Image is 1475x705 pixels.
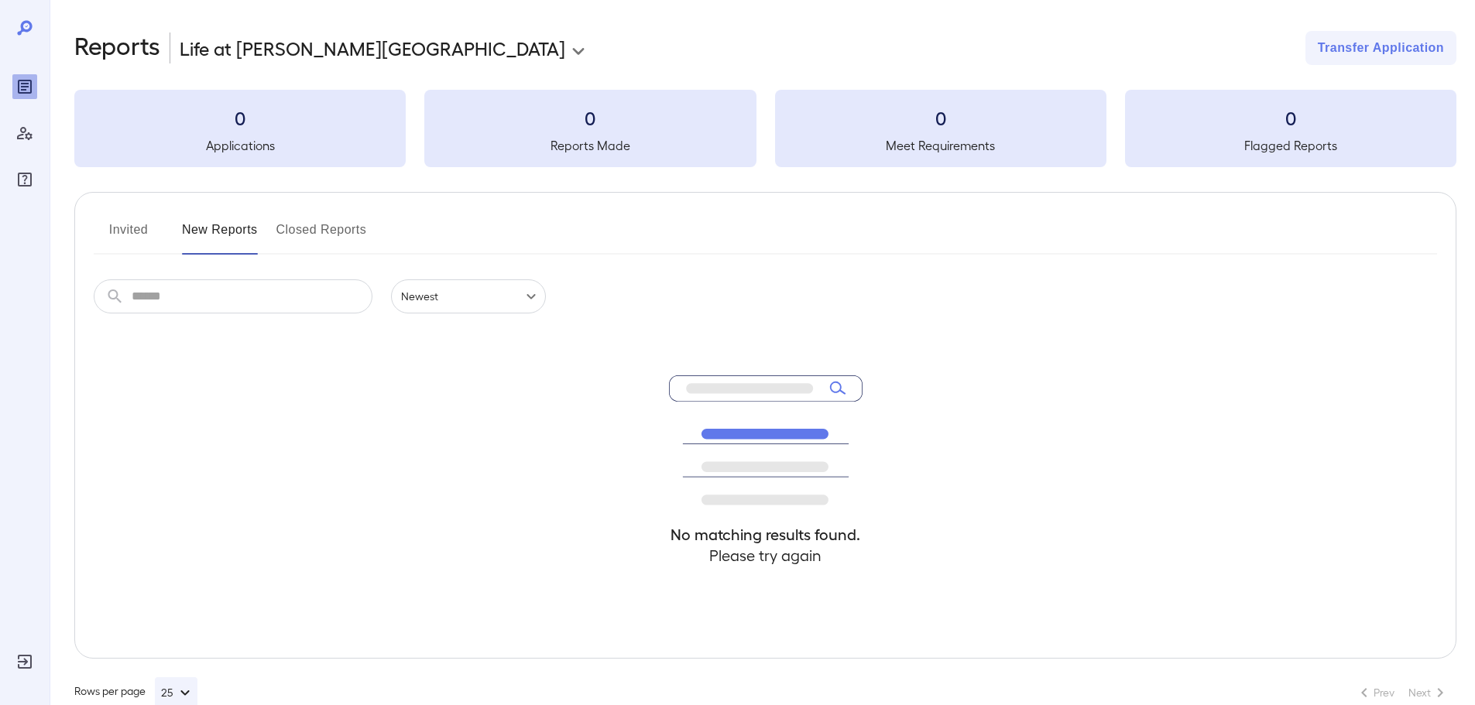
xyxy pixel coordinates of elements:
[12,74,37,99] div: Reports
[424,136,756,155] h5: Reports Made
[669,545,863,566] h4: Please try again
[74,136,406,155] h5: Applications
[180,36,565,60] p: Life at [PERSON_NAME][GEOGRAPHIC_DATA]
[775,105,1106,130] h3: 0
[1305,31,1456,65] button: Transfer Application
[74,105,406,130] h3: 0
[775,136,1106,155] h5: Meet Requirements
[74,31,160,65] h2: Reports
[74,90,1456,167] summary: 0Applications0Reports Made0Meet Requirements0Flagged Reports
[391,279,546,313] div: Newest
[1125,136,1456,155] h5: Flagged Reports
[94,217,163,255] button: Invited
[12,121,37,145] div: Manage Users
[12,649,37,674] div: Log Out
[182,217,258,255] button: New Reports
[424,105,756,130] h3: 0
[12,167,37,192] div: FAQ
[1125,105,1456,130] h3: 0
[669,524,863,545] h4: No matching results found.
[1348,680,1456,705] nav: pagination navigation
[276,217,367,255] button: Closed Reports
